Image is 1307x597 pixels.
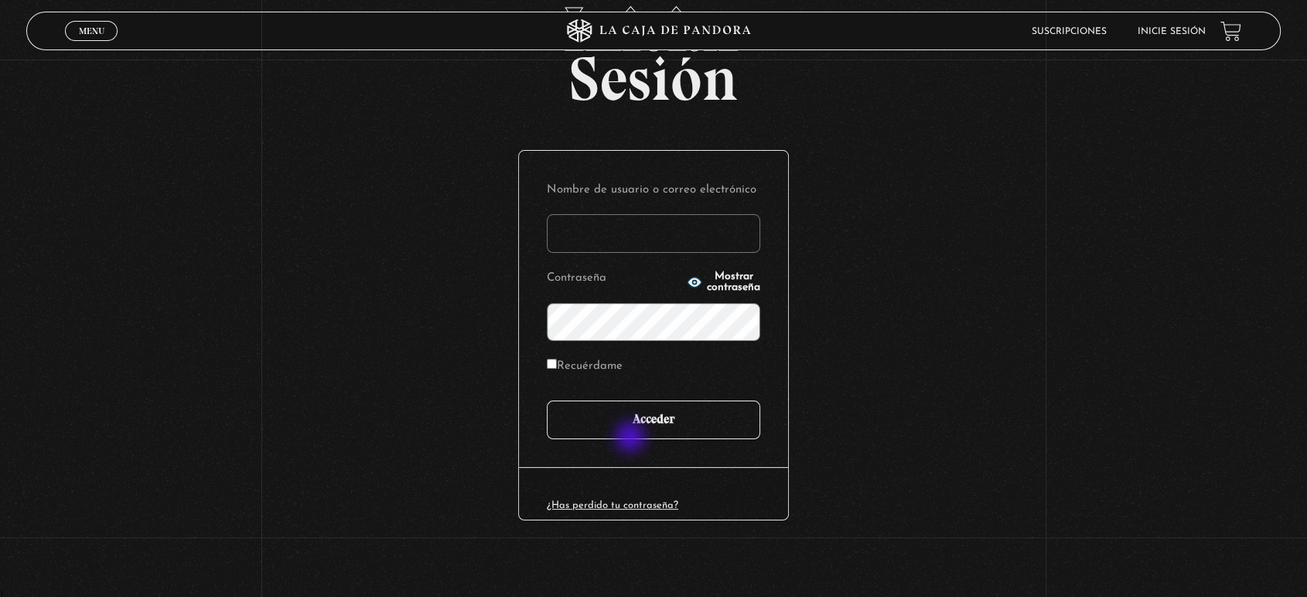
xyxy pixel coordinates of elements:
label: Nombre de usuario o correo electrónico [547,179,760,203]
a: Inicie sesión [1137,27,1205,36]
input: Recuérdame [547,359,557,369]
a: View your shopping cart [1220,21,1241,42]
span: Menu [79,26,104,36]
span: Cerrar [73,39,110,50]
label: Recuérdame [547,355,623,379]
a: ¿Has perdido tu contraseña? [547,500,678,510]
label: Contraseña [547,267,682,291]
button: Mostrar contraseña [687,271,760,293]
a: Suscripciones [1031,27,1106,36]
input: Acceder [547,401,760,439]
span: Mostrar contraseña [707,271,760,293]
